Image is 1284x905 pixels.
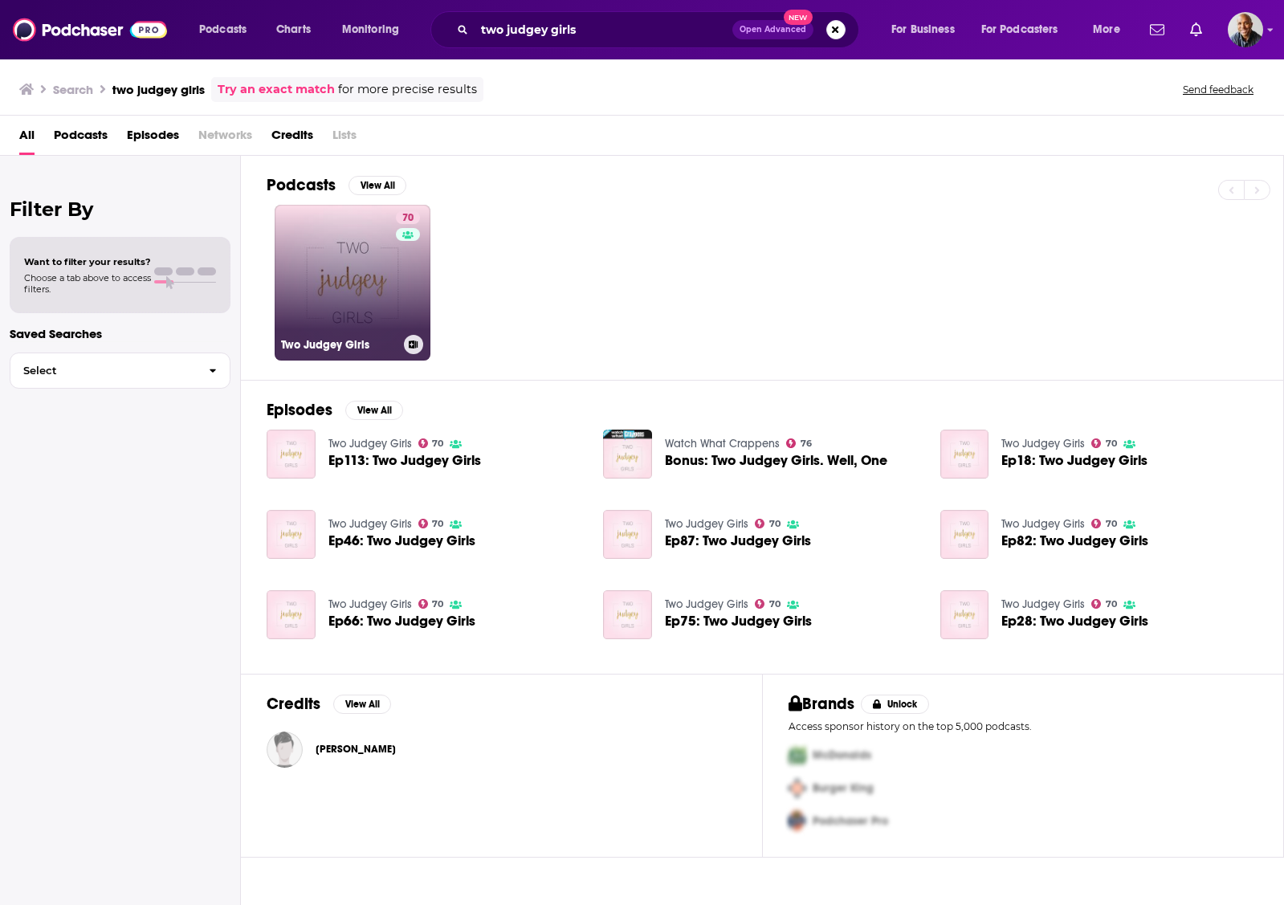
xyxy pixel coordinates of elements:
a: EpisodesView All [267,400,403,420]
span: 76 [801,440,812,447]
button: View All [345,401,403,420]
span: 70 [432,440,443,447]
button: Select [10,353,230,389]
img: User Profile [1228,12,1263,47]
a: Two Judgey Girls [1001,517,1085,531]
img: Ep28: Two Judgey Girls [940,590,989,639]
a: Ep87: Two Judgey Girls [665,534,811,548]
a: Ep82: Two Judgey Girls [1001,534,1148,548]
a: 76 [786,438,812,448]
button: open menu [1082,17,1140,43]
span: [PERSON_NAME] [316,743,396,756]
span: Ep18: Two Judgey Girls [1001,454,1147,467]
span: 70 [402,210,414,226]
a: Podcasts [54,122,108,155]
button: Send feedback [1178,83,1258,96]
a: 70 [418,519,444,528]
span: 70 [432,601,443,608]
h2: Filter By [10,198,230,221]
span: Monitoring [342,18,399,41]
span: Open Advanced [740,26,806,34]
a: 70 [418,438,444,448]
button: View All [333,695,391,714]
h3: Two Judgey Girls [281,338,397,352]
span: McDonalds [813,748,871,762]
span: For Podcasters [981,18,1058,41]
a: 70 [396,211,420,224]
span: Want to filter your results? [24,256,151,267]
a: Watch What Crappens [665,437,780,450]
a: Ep28: Two Judgey Girls [1001,614,1148,628]
img: Ep113: Two Judgey Girls [267,430,316,479]
a: 70 [755,519,781,528]
a: Ep46: Two Judgey Girls [267,510,316,559]
span: 70 [769,520,781,528]
a: Show notifications dropdown [1184,16,1209,43]
span: Choose a tab above to access filters. [24,272,151,295]
span: Episodes [127,122,179,155]
a: 70 [755,599,781,609]
span: For Business [891,18,955,41]
span: Burger King [813,781,874,795]
p: Access sponsor history on the top 5,000 podcasts. [789,720,1258,732]
a: 70 [418,599,444,609]
a: Ep18: Two Judgey Girls [940,430,989,479]
a: Two Judgey Girls [328,597,412,611]
img: Ep75: Two Judgey Girls [603,590,652,639]
a: Two Judgey Girls [328,517,412,531]
a: Bonus: Two Judgey Girls. Well, One [665,454,887,467]
span: Podchaser Pro [813,814,888,828]
span: All [19,122,35,155]
span: Podcasts [199,18,247,41]
img: Mary Mahoney [267,732,303,768]
img: Ep66: Two Judgey Girls [267,590,316,639]
span: New [784,10,813,25]
a: Mary Mahoney [316,743,396,756]
a: 70 [1091,599,1117,609]
a: PodcastsView All [267,175,406,195]
a: Ep46: Two Judgey Girls [328,534,475,548]
button: open menu [188,17,267,43]
img: First Pro Logo [782,739,813,772]
a: Credits [271,122,313,155]
a: Two Judgey Girls [1001,437,1085,450]
h2: Podcasts [267,175,336,195]
img: Ep87: Two Judgey Girls [603,510,652,559]
a: 70Two Judgey Girls [275,205,430,361]
img: Ep82: Two Judgey Girls [940,510,989,559]
span: 70 [1106,440,1117,447]
button: Unlock [861,695,929,714]
span: Logged in as EricBarnett-SupportingCast [1228,12,1263,47]
div: Search podcasts, credits, & more... [446,11,874,48]
button: Mary MahoneyMary Mahoney [267,724,736,775]
a: Show notifications dropdown [1143,16,1171,43]
span: Select [10,365,196,376]
button: open menu [971,17,1082,43]
button: open menu [331,17,420,43]
span: Lists [332,122,357,155]
a: Two Judgey Girls [1001,597,1085,611]
img: Third Pro Logo [782,805,813,838]
input: Search podcasts, credits, & more... [475,17,732,43]
span: 70 [432,520,443,528]
h2: Brands [789,694,855,714]
img: Podchaser - Follow, Share and Rate Podcasts [13,14,167,45]
span: 70 [1106,520,1117,528]
img: Bonus: Two Judgey Girls. Well, One [603,430,652,479]
h2: Credits [267,694,320,714]
a: Try an exact match [218,80,335,99]
h3: Search [53,82,93,97]
a: 70 [1091,438,1117,448]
